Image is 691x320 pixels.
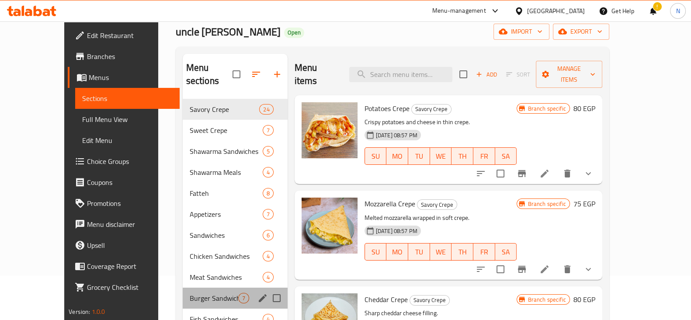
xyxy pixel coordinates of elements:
span: 8 [263,189,273,198]
span: TH [455,150,470,163]
div: Burger Sandwiches7edit [183,288,288,309]
div: Savory Crepe [190,104,260,115]
span: 6 [263,231,273,240]
span: Branch specific [524,200,569,208]
a: Coupons [68,172,180,193]
button: Manage items [536,61,602,88]
span: Select to update [491,260,510,278]
img: Potatoes Crepe [302,102,358,158]
button: SU [365,147,387,165]
div: items [263,188,274,198]
div: Shawarma Meals4 [183,162,288,183]
span: Select all sections [227,65,246,83]
p: Sharp cheddar cheese filling. [365,308,517,319]
div: Sandwiches6 [183,225,288,246]
div: Sweet Crepe7 [183,120,288,141]
span: Manage items [543,63,595,85]
span: Add item [472,68,500,81]
span: SU [368,150,383,163]
span: Branches [87,51,173,62]
span: Edit Restaurant [87,30,173,41]
div: Savory Crepe [411,104,451,115]
button: Branch-specific-item [511,259,532,280]
span: 4 [263,252,273,261]
button: TH [451,147,473,165]
span: Savory Crepe [410,295,449,305]
span: Coverage Report [87,261,173,271]
span: TU [412,150,427,163]
div: items [263,167,274,177]
a: Upsell [68,235,180,256]
span: uncle [PERSON_NAME] [176,22,281,42]
div: Meat Sandwiches4 [183,267,288,288]
div: Chicken Sandwiches [190,251,263,261]
button: edit [256,292,269,305]
a: Menu disclaimer [68,214,180,235]
span: 7 [239,294,249,303]
span: Menus [89,72,173,83]
span: N [676,6,680,16]
div: Fatteh8 [183,183,288,204]
span: [DATE] 08:57 PM [372,227,421,235]
p: Melted mozzarella wrapped in soft crepe. [365,212,517,223]
a: Choice Groups [68,151,180,172]
a: Edit Menu [75,130,180,151]
div: items [259,104,273,115]
a: Promotions [68,193,180,214]
span: Branch specific [524,104,569,113]
span: WE [434,246,448,258]
button: TU [408,243,430,261]
a: Edit Restaurant [68,25,180,46]
span: Sort sections [246,64,267,85]
span: export [560,26,602,37]
button: TH [451,243,473,261]
span: FR [477,150,492,163]
span: import [500,26,542,37]
span: 7 [263,126,273,135]
a: Coverage Report [68,256,180,277]
span: Open [284,29,304,36]
button: delete [557,163,578,184]
button: Add [472,68,500,81]
a: Edit menu item [539,264,550,275]
div: items [263,230,274,240]
h6: 75 EGP [573,198,595,210]
button: show more [578,163,599,184]
span: Upsell [87,240,173,250]
span: Sandwiches [190,230,263,240]
span: Choice Groups [87,156,173,167]
span: 24 [260,105,273,114]
span: Shawarma Sandwiches [190,146,263,157]
button: delete [557,259,578,280]
button: sort-choices [470,259,491,280]
h2: Menu items [295,61,339,87]
span: Savory Crepe [412,104,451,114]
div: Appetizers7 [183,204,288,225]
span: FR [477,246,492,258]
span: Meat Sandwiches [190,272,263,282]
span: 7 [263,210,273,219]
span: Edit Menu [82,135,173,146]
button: FR [473,147,495,165]
span: Full Menu View [82,114,173,125]
svg: Show Choices [583,168,594,179]
div: items [263,251,274,261]
span: Burger Sandwiches [190,293,238,303]
input: search [349,67,452,82]
div: Savory Crepe [410,295,450,306]
div: Sweet Crepe [190,125,263,136]
button: TU [408,147,430,165]
div: items [263,146,274,157]
img: Mozzarella Crepe [302,198,358,254]
span: MO [390,150,405,163]
a: Sections [75,88,180,109]
span: SA [499,246,514,258]
h2: Menu sections [186,61,233,87]
span: Appetizers [190,209,263,219]
span: Add [475,70,498,80]
span: [DATE] 08:57 PM [372,131,421,139]
div: items [263,209,274,219]
span: Sections [82,93,173,104]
